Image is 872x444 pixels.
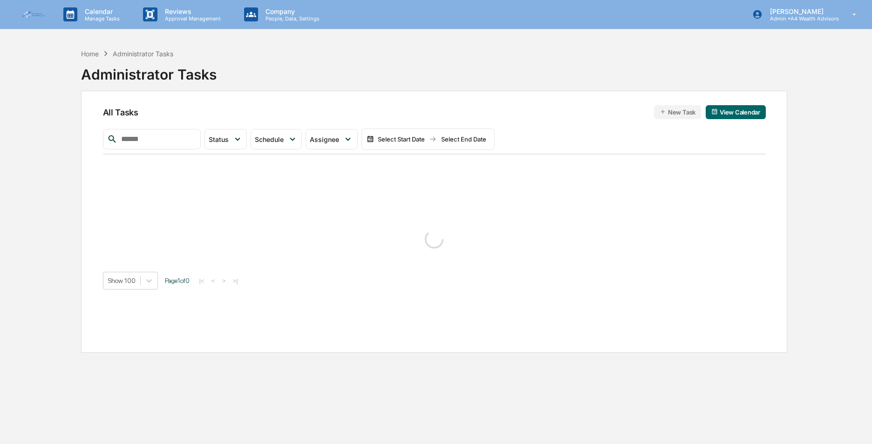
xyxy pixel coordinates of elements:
[258,7,324,15] p: Company
[367,135,374,143] img: calendar
[157,15,225,22] p: Approval Management
[376,135,427,143] div: Select Start Date
[113,50,173,58] div: Administrator Tasks
[429,135,436,143] img: arrow right
[77,15,124,22] p: Manage Tasks
[763,15,839,22] p: Admin • A4 Wealth Advisors
[209,135,229,143] span: Status
[77,7,124,15] p: Calendar
[81,59,217,83] div: Administrator Tasks
[438,135,490,143] div: Select End Date
[711,108,718,115] img: calendar
[258,15,324,22] p: People, Data, Settings
[230,277,240,285] button: >|
[706,105,766,119] button: View Calendar
[157,7,225,15] p: Reviews
[654,105,701,119] button: New Task
[310,135,339,143] span: Assignee
[165,277,190,284] span: Page 1 of 0
[81,50,99,58] div: Home
[197,277,207,285] button: |<
[103,108,138,117] span: All Tasks
[255,135,284,143] span: Schedule
[209,277,218,285] button: <
[219,277,229,285] button: >
[22,11,45,18] img: logo
[763,7,839,15] p: [PERSON_NAME]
